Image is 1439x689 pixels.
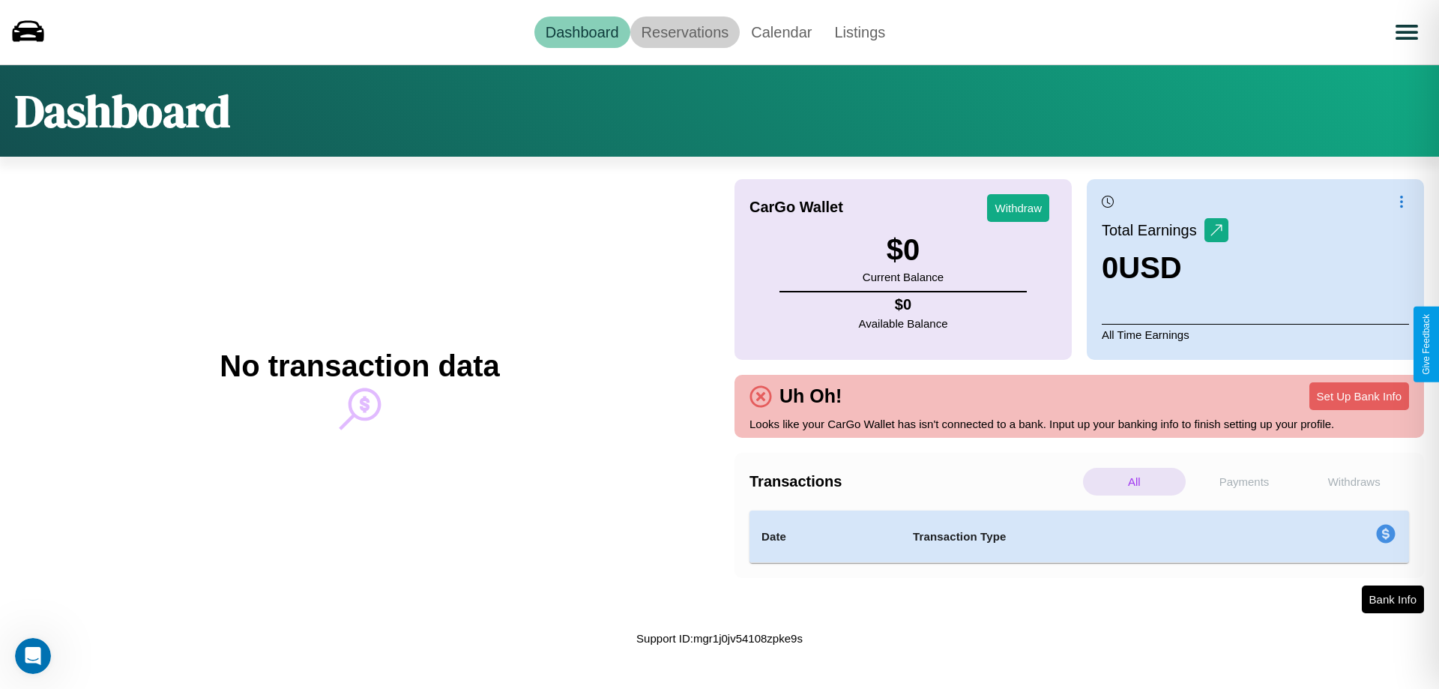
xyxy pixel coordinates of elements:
h2: No transaction data [220,349,499,383]
a: Listings [823,16,896,48]
button: Open menu [1386,11,1428,53]
h4: $ 0 [859,296,948,313]
h4: Transactions [749,473,1079,490]
div: Give Feedback [1421,314,1432,375]
button: Withdraw [987,194,1049,222]
h4: Uh Oh! [772,385,849,407]
h4: Date [761,528,889,546]
p: Payments [1193,468,1296,496]
p: Total Earnings [1102,217,1204,244]
p: Available Balance [859,313,948,334]
iframe: Intercom live chat [15,638,51,674]
p: Support ID: mgr1j0jv54108zpke9s [636,628,803,649]
button: Bank Info [1362,586,1424,613]
a: Calendar [740,16,823,48]
button: Set Up Bank Info [1309,382,1409,410]
a: Dashboard [534,16,630,48]
h3: $ 0 [863,233,944,267]
p: Looks like your CarGo Wallet has isn't connected to a bank. Input up your banking info to finish ... [749,414,1409,434]
h4: Transaction Type [913,528,1253,546]
p: Current Balance [863,267,944,287]
table: simple table [749,511,1409,563]
p: All Time Earnings [1102,324,1409,345]
h4: CarGo Wallet [749,199,843,216]
h3: 0 USD [1102,251,1228,285]
p: All [1083,468,1186,496]
p: Withdraws [1303,468,1405,496]
h1: Dashboard [15,80,230,142]
a: Reservations [630,16,740,48]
